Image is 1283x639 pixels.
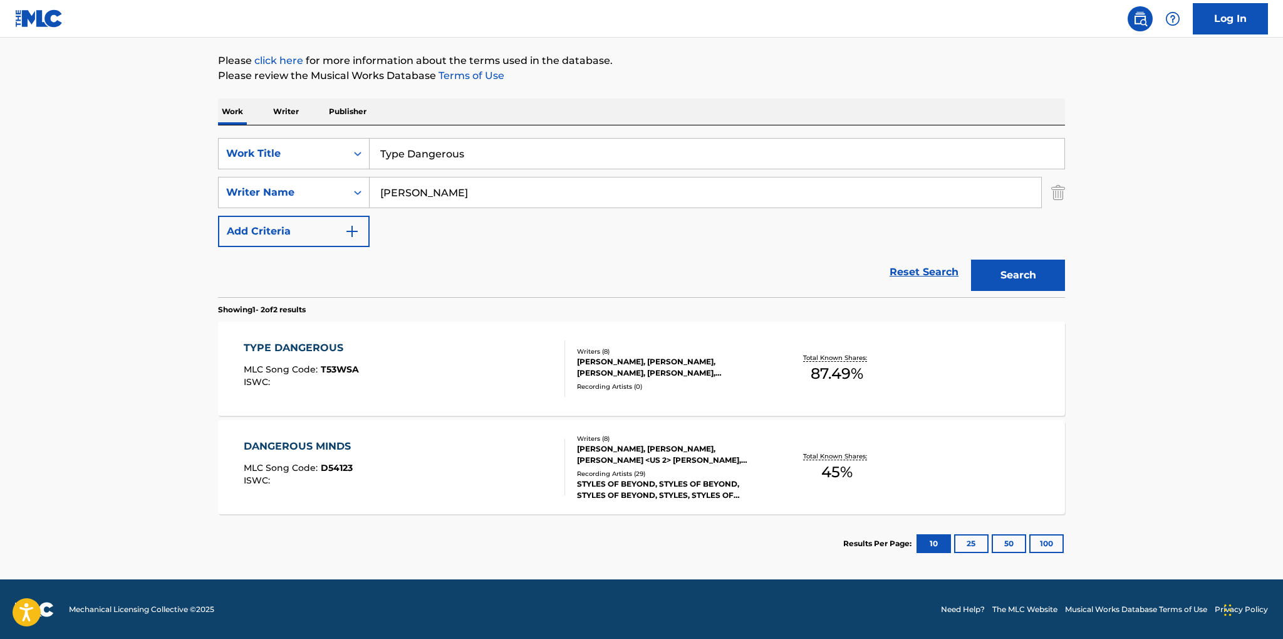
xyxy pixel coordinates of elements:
[218,322,1065,416] a: TYPE DANGEROUSMLC Song Code:T53WSAISWC:Writers (8)[PERSON_NAME], [PERSON_NAME], [PERSON_NAME], [P...
[15,9,63,28] img: MLC Logo
[843,538,915,549] p: Results Per Page:
[803,452,870,461] p: Total Known Shares:
[218,304,306,315] p: Showing 1 - 2 of 2 results
[577,469,766,478] div: Recording Artists ( 29 )
[436,70,504,82] a: Terms of Use
[811,362,863,385] span: 87.49 %
[218,420,1065,514] a: DANGEROUS MINDSMLC Song Code:D54123ISWC:Writers (8)[PERSON_NAME], [PERSON_NAME], [PERSON_NAME] <U...
[218,138,1065,297] form: Search Form
[69,604,214,615] span: Mechanical Licensing Collective © 2025
[325,98,370,125] p: Publisher
[883,258,965,286] a: Reset Search
[244,364,321,375] span: MLC Song Code :
[954,534,989,553] button: 25
[577,356,766,379] div: [PERSON_NAME], [PERSON_NAME], [PERSON_NAME], [PERSON_NAME], [PERSON_NAME] PAAK [PERSON_NAME], [PE...
[226,185,339,200] div: Writer Name
[577,382,766,391] div: Recording Artists ( 0 )
[1224,591,1232,629] div: Drag
[577,434,766,443] div: Writers ( 8 )
[1160,6,1185,31] div: Help
[345,224,360,239] img: 9d2ae6d4665cec9f34b9.svg
[218,216,370,247] button: Add Criteria
[577,443,766,466] div: [PERSON_NAME], [PERSON_NAME], [PERSON_NAME] <US 2> [PERSON_NAME], [PERSON_NAME] [PERSON_NAME] [PE...
[917,534,951,553] button: 10
[992,534,1026,553] button: 50
[821,461,853,483] span: 45 %
[254,55,303,66] a: click here
[1133,11,1148,26] img: search
[15,602,54,617] img: logo
[244,462,321,473] span: MLC Song Code :
[992,604,1057,615] a: The MLC Website
[1215,604,1268,615] a: Privacy Policy
[1051,177,1065,208] img: Delete Criterion
[941,604,985,615] a: Need Help?
[577,347,766,356] div: Writers ( 8 )
[244,439,357,454] div: DANGEROUS MINDS
[218,68,1065,83] p: Please review the Musical Works Database
[321,364,359,375] span: T53WSA
[244,341,359,356] div: TYPE DANGEROUS
[577,478,766,501] div: STYLES OF BEYOND, STYLES OF BEYOND, STYLES OF BEYOND, STYLES, STYLES OF BEYOND
[971,260,1065,291] button: Search
[244,475,273,486] span: ISWC :
[244,376,273,388] span: ISWC :
[803,353,870,362] p: Total Known Shares:
[321,462,353,473] span: D54123
[218,53,1065,68] p: Please for more information about the terms used in the database.
[1193,3,1268,34] a: Log In
[1220,579,1283,639] iframe: Chat Widget
[218,98,247,125] p: Work
[1065,604,1207,615] a: Musical Works Database Terms of Use
[269,98,303,125] p: Writer
[1128,6,1153,31] a: Public Search
[226,146,339,161] div: Work Title
[1165,11,1180,26] img: help
[1029,534,1064,553] button: 100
